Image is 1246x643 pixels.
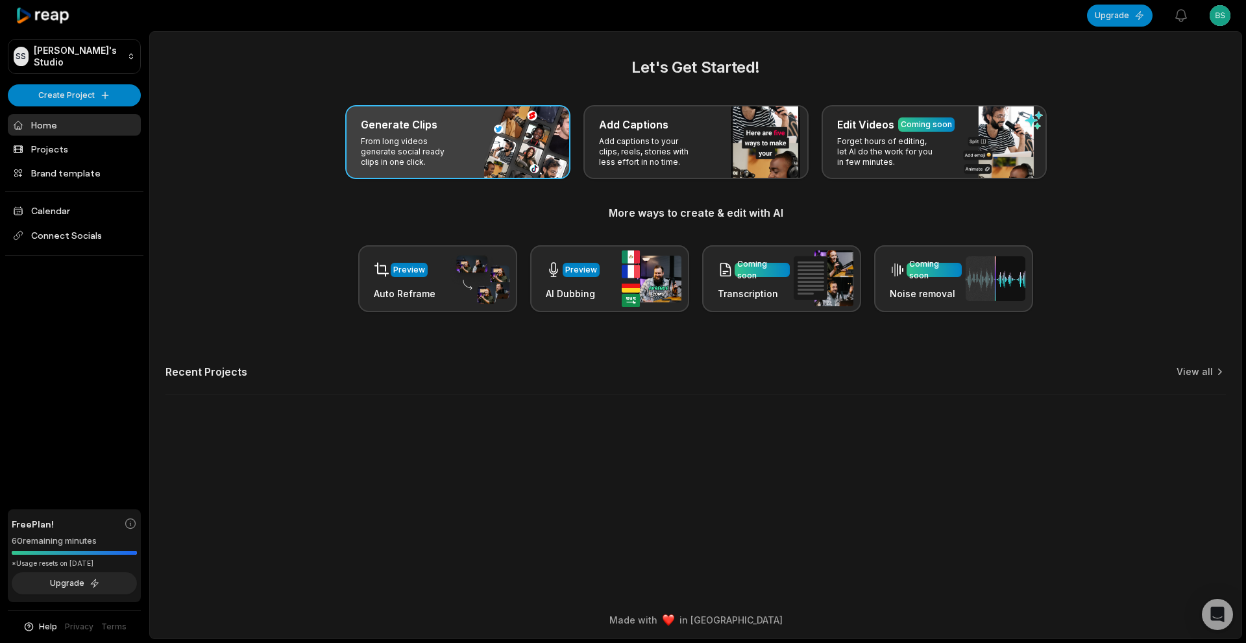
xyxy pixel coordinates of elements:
[837,136,938,167] p: Forget hours of editing, let AI do the work for you in few minutes.
[8,138,141,160] a: Projects
[12,572,137,594] button: Upgrade
[8,84,141,106] button: Create Project
[162,613,1230,627] div: Made with in [GEOGRAPHIC_DATA]
[450,254,509,304] img: auto_reframe.png
[8,200,141,221] a: Calendar
[737,258,787,282] div: Coming soon
[909,258,959,282] div: Coming soon
[361,117,437,132] h3: Generate Clips
[546,287,600,300] h3: AI Dubbing
[599,136,700,167] p: Add captions to your clips, reels, stories with less effort in no time.
[12,535,137,548] div: 60 remaining minutes
[374,287,435,300] h3: Auto Reframe
[165,365,247,378] h2: Recent Projects
[1177,365,1213,378] a: View all
[14,47,29,66] div: SS
[966,256,1025,301] img: noise_removal.png
[565,264,597,276] div: Preview
[8,114,141,136] a: Home
[12,559,137,568] div: *Usage resets on [DATE]
[65,621,93,633] a: Privacy
[599,117,668,132] h3: Add Captions
[101,621,127,633] a: Terms
[165,56,1226,79] h2: Let's Get Started!
[23,621,57,633] button: Help
[12,517,54,531] span: Free Plan!
[8,224,141,247] span: Connect Socials
[393,264,425,276] div: Preview
[718,287,790,300] h3: Transcription
[8,162,141,184] a: Brand template
[1202,599,1233,630] div: Open Intercom Messenger
[837,117,894,132] h3: Edit Videos
[39,621,57,633] span: Help
[901,119,952,130] div: Coming soon
[622,250,681,307] img: ai_dubbing.png
[663,614,674,626] img: heart emoji
[890,287,962,300] h3: Noise removal
[794,250,853,306] img: transcription.png
[1087,5,1153,27] button: Upgrade
[165,205,1226,221] h3: More ways to create & edit with AI
[34,45,122,68] p: [PERSON_NAME]'s Studio
[361,136,461,167] p: From long videos generate social ready clips in one click.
